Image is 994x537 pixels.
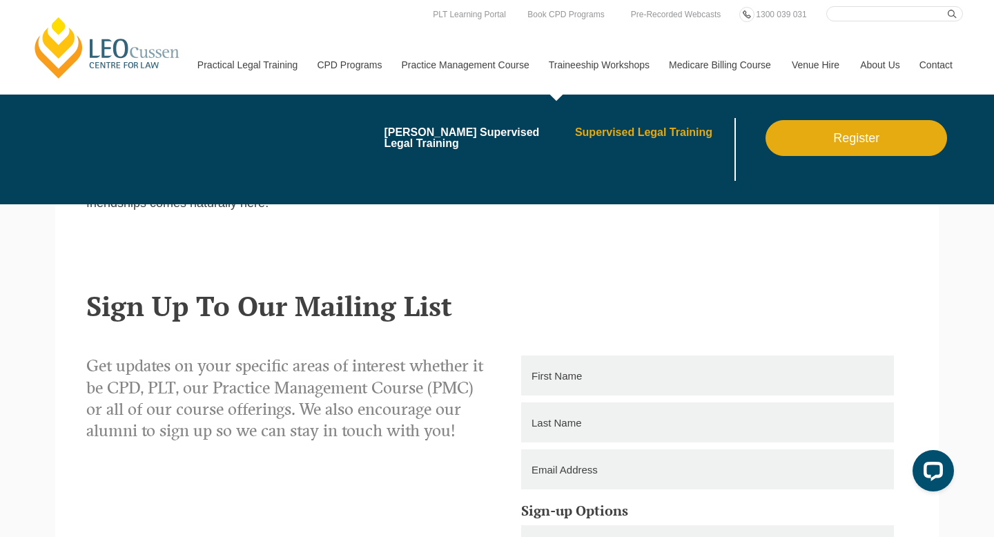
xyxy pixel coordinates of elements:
input: Email Address [521,449,894,489]
a: About Us [850,35,909,95]
input: First Name [521,355,894,396]
a: Pre-Recorded Webcasts [627,7,725,22]
span: 1300 039 031 [756,10,806,19]
input: Last Name [521,402,894,442]
a: [PERSON_NAME] Centre for Law [31,15,184,80]
iframe: LiveChat chat widget [902,445,959,502]
a: PLT Learning Portal [429,7,509,22]
a: Supervised Legal Training [575,127,732,138]
a: Practice Management Course [391,35,538,95]
a: Traineeship Workshops [538,35,659,95]
a: Contact [909,35,963,95]
a: Register [766,120,947,156]
p: Get updates on your specific areas of interest whether it be CPD, PLT, our Practice Management Co... [86,355,487,442]
h5: Sign-up Options [521,503,894,518]
a: [PERSON_NAME] Supervised Legal Training [384,127,565,149]
a: Practical Legal Training [187,35,307,95]
h2: Sign Up To Our Mailing List [86,291,908,321]
a: Venue Hire [781,35,850,95]
a: Book CPD Programs [524,7,607,22]
a: 1300 039 031 [752,7,810,22]
a: Medicare Billing Course [659,35,781,95]
a: CPD Programs [306,35,391,95]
